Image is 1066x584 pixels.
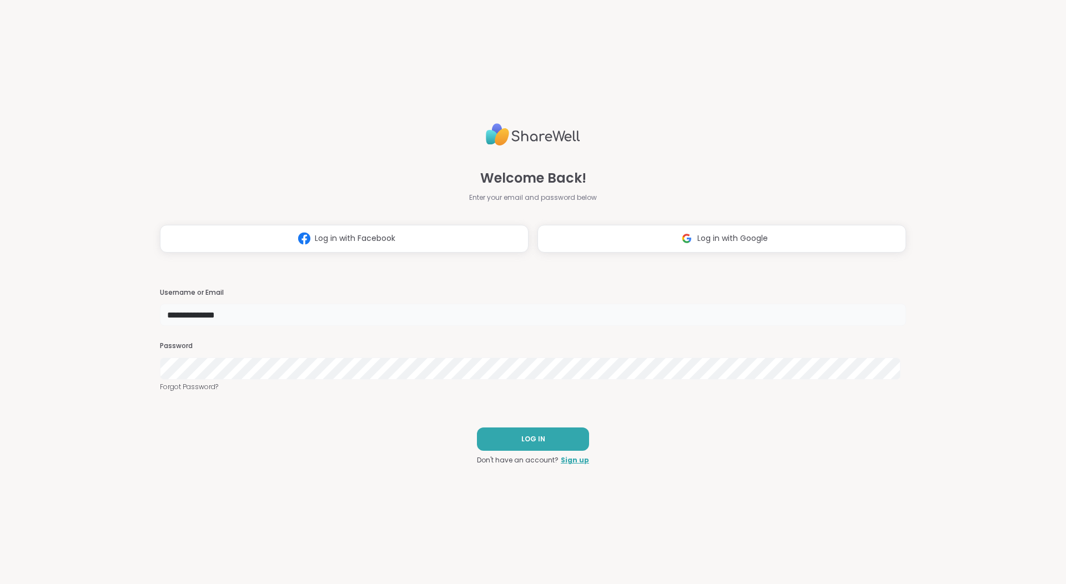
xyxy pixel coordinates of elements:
span: Log in with Facebook [315,233,395,244]
span: Don't have an account? [477,455,559,465]
a: Sign up [561,455,589,465]
button: Log in with Google [537,225,906,253]
a: Forgot Password? [160,382,906,392]
button: Log in with Facebook [160,225,529,253]
h3: Username or Email [160,288,906,298]
span: Log in with Google [697,233,768,244]
img: ShareWell Logomark [676,228,697,249]
span: Welcome Back! [480,168,586,188]
h3: Password [160,341,906,351]
img: ShareWell Logo [486,119,580,150]
span: Enter your email and password below [469,193,597,203]
img: ShareWell Logomark [294,228,315,249]
span: LOG IN [521,434,545,444]
button: LOG IN [477,427,589,451]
